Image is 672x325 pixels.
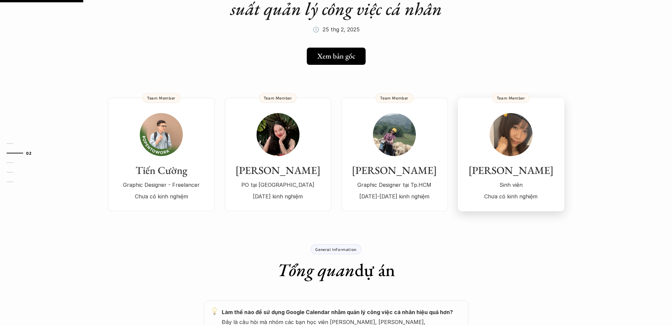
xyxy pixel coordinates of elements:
h3: [PERSON_NAME] [231,164,325,177]
a: 02 [7,149,38,157]
a: Tiến CườngGraphic Designer - FreelancerChưa có kinh nghiệmTeam Member [108,98,215,211]
h3: Tiến Cường [115,164,208,177]
p: Team Member [264,96,292,100]
a: [PERSON_NAME]PO tại [GEOGRAPHIC_DATA][DATE] kinh nghiệmTeam Member [225,98,331,211]
p: PO tại [GEOGRAPHIC_DATA] [231,180,325,190]
h1: dự án [277,259,395,281]
p: [DATE]-[DATE] kinh nghiệm [348,191,441,201]
p: 🕔 25 thg 2, 2025 [313,24,360,34]
p: Team Member [380,96,409,100]
p: Team Member [147,96,176,100]
strong: Làm thế nào để sử dụng Google Calendar nhằm quản lý công việc cá nhân hiệu quả hơn? [222,309,453,315]
p: Chưa có kinh nghiệm [115,191,208,201]
p: Graphic Designer tại Tp.HCM [348,180,441,190]
em: Tổng quan [277,258,355,281]
h3: [PERSON_NAME] [464,164,558,177]
strong: 02 [26,150,31,155]
p: [DATE] kinh nghiệm [231,191,325,201]
p: Chưa có kinh nghiệm [464,191,558,201]
h3: [PERSON_NAME] [348,164,441,177]
p: Sinh viên [464,180,558,190]
a: [PERSON_NAME]Graphic Designer tại Tp.HCM[DATE]-[DATE] kinh nghiệmTeam Member [341,98,448,211]
p: Graphic Designer - Freelancer [115,180,208,190]
p: Team Member [497,96,525,100]
p: General Information [315,247,356,252]
a: Xem bản gốc [307,48,366,65]
h5: Xem bản gốc [317,52,355,61]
